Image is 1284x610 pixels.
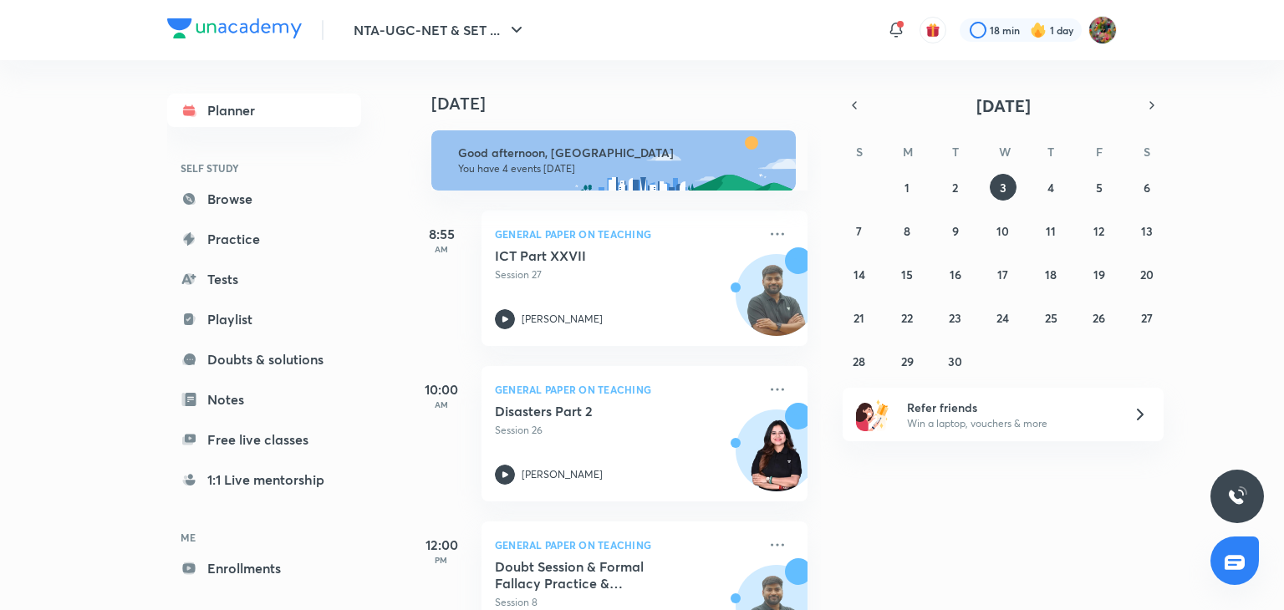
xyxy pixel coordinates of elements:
[1093,223,1104,239] abbr: September 12, 2025
[996,223,1009,239] abbr: September 10, 2025
[1227,486,1247,506] img: ttu
[522,312,603,327] p: [PERSON_NAME]
[999,144,1011,160] abbr: Wednesday
[344,13,537,47] button: NTA-UGC-NET & SET ...
[1088,16,1117,44] img: Kumkum Bhamra
[894,304,920,331] button: September 22, 2025
[996,310,1009,326] abbr: September 24, 2025
[990,217,1016,244] button: September 10, 2025
[408,535,475,555] h5: 12:00
[167,222,361,256] a: Practice
[167,523,361,552] h6: ME
[495,423,757,438] p: Session 26
[1134,217,1160,244] button: September 13, 2025
[976,94,1031,117] span: [DATE]
[990,174,1016,201] button: September 3, 2025
[866,94,1140,117] button: [DATE]
[856,223,862,239] abbr: September 7, 2025
[522,467,603,482] p: [PERSON_NAME]
[1093,267,1105,282] abbr: September 19, 2025
[853,353,865,369] abbr: September 28, 2025
[904,223,910,239] abbr: September 8, 2025
[942,348,969,374] button: September 30, 2025
[1086,304,1113,331] button: September 26, 2025
[894,261,920,287] button: September 15, 2025
[458,145,781,160] h6: Good afternoon, [GEOGRAPHIC_DATA]
[901,267,913,282] abbr: September 15, 2025
[495,558,703,592] h5: Doubt Session & Formal Fallacy Practice & Distribution
[495,535,757,555] p: General Paper on Teaching
[495,595,757,610] p: Session 8
[948,353,962,369] abbr: September 30, 2025
[997,267,1008,282] abbr: September 17, 2025
[495,224,757,244] p: General Paper on Teaching
[431,94,824,114] h4: [DATE]
[949,310,961,326] abbr: September 23, 2025
[1096,180,1103,196] abbr: September 5, 2025
[952,223,959,239] abbr: September 9, 2025
[167,423,361,456] a: Free live classes
[846,217,873,244] button: September 7, 2025
[894,348,920,374] button: September 29, 2025
[920,17,946,43] button: avatar
[1047,180,1054,196] abbr: September 4, 2025
[894,174,920,201] button: September 1, 2025
[856,398,889,431] img: referral
[1141,310,1153,326] abbr: September 27, 2025
[167,383,361,416] a: Notes
[408,224,475,244] h5: 8:55
[167,302,361,336] a: Playlist
[1096,144,1103,160] abbr: Friday
[1144,144,1150,160] abbr: Saturday
[736,419,817,499] img: Avatar
[1086,217,1113,244] button: September 12, 2025
[942,304,969,331] button: September 23, 2025
[990,304,1016,331] button: September 24, 2025
[1134,174,1160,201] button: September 6, 2025
[1140,267,1154,282] abbr: September 20, 2025
[952,180,958,196] abbr: September 2, 2025
[901,310,913,326] abbr: September 22, 2025
[904,180,909,196] abbr: September 1, 2025
[167,18,302,38] img: Company Logo
[167,552,361,585] a: Enrollments
[894,217,920,244] button: September 8, 2025
[1047,144,1054,160] abbr: Thursday
[950,267,961,282] abbr: September 16, 2025
[1134,304,1160,331] button: September 27, 2025
[1046,223,1056,239] abbr: September 11, 2025
[990,261,1016,287] button: September 17, 2025
[408,379,475,399] h5: 10:00
[1134,261,1160,287] button: September 20, 2025
[167,262,361,296] a: Tests
[408,399,475,409] p: AM
[1000,180,1006,196] abbr: September 3, 2025
[942,261,969,287] button: September 16, 2025
[846,348,873,374] button: September 28, 2025
[408,244,475,254] p: AM
[942,174,969,201] button: September 2, 2025
[1093,310,1105,326] abbr: September 26, 2025
[167,94,361,127] a: Planner
[1037,261,1064,287] button: September 18, 2025
[495,379,757,399] p: General Paper on Teaching
[167,463,361,496] a: 1:1 Live mentorship
[1086,174,1113,201] button: September 5, 2025
[1045,267,1057,282] abbr: September 18, 2025
[846,261,873,287] button: September 14, 2025
[736,263,817,343] img: Avatar
[853,310,864,326] abbr: September 21, 2025
[1141,223,1153,239] abbr: September 13, 2025
[942,217,969,244] button: September 9, 2025
[925,23,940,38] img: avatar
[903,144,913,160] abbr: Monday
[1037,174,1064,201] button: September 4, 2025
[846,304,873,331] button: September 21, 2025
[167,182,361,216] a: Browse
[458,162,781,175] p: You have 4 events [DATE]
[907,399,1113,416] h6: Refer friends
[1037,217,1064,244] button: September 11, 2025
[901,353,914,369] abbr: September 29, 2025
[167,343,361,376] a: Doubts & solutions
[1144,180,1150,196] abbr: September 6, 2025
